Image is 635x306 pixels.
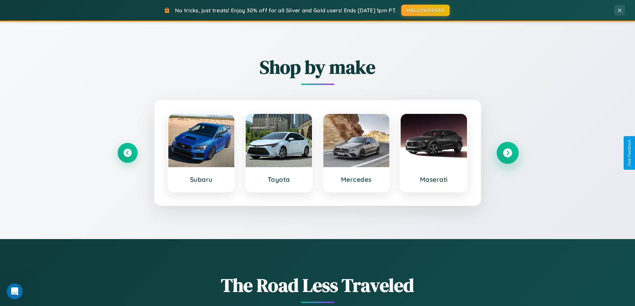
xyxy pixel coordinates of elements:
[407,175,460,183] h3: Maserati
[175,7,396,14] span: No tricks, just treats! Enjoy 30% off for all Silver and Gold users! Ends [DATE] 1pm PT.
[401,5,450,16] button: HALLOWEEN30
[627,140,632,166] div: Give Feedback
[175,175,228,183] h3: Subaru
[252,175,305,183] h3: Toyota
[7,283,23,299] iframe: Intercom live chat
[330,175,383,183] h3: Mercedes
[118,272,518,298] h1: The Road Less Traveled
[118,54,518,80] h2: Shop by make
